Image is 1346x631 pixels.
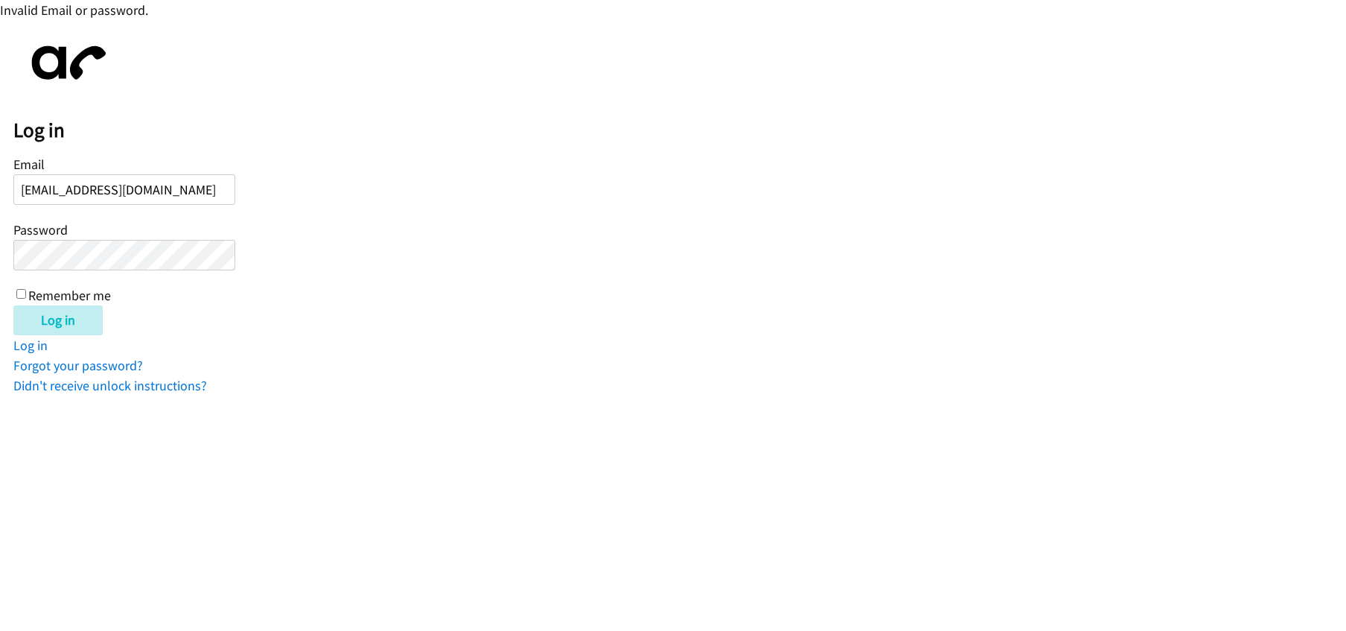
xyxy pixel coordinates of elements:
[28,287,111,304] label: Remember me
[13,377,207,394] a: Didn't receive unlock instructions?
[13,34,118,92] img: aphone-8a226864a2ddd6a5e75d1ebefc011f4aa8f32683c2d82f3fb0802fe031f96514.svg
[13,118,1346,143] h2: Log in
[13,337,48,354] a: Log in
[13,357,143,374] a: Forgot your password?
[13,305,103,335] input: Log in
[13,221,68,238] label: Password
[13,156,45,173] label: Email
